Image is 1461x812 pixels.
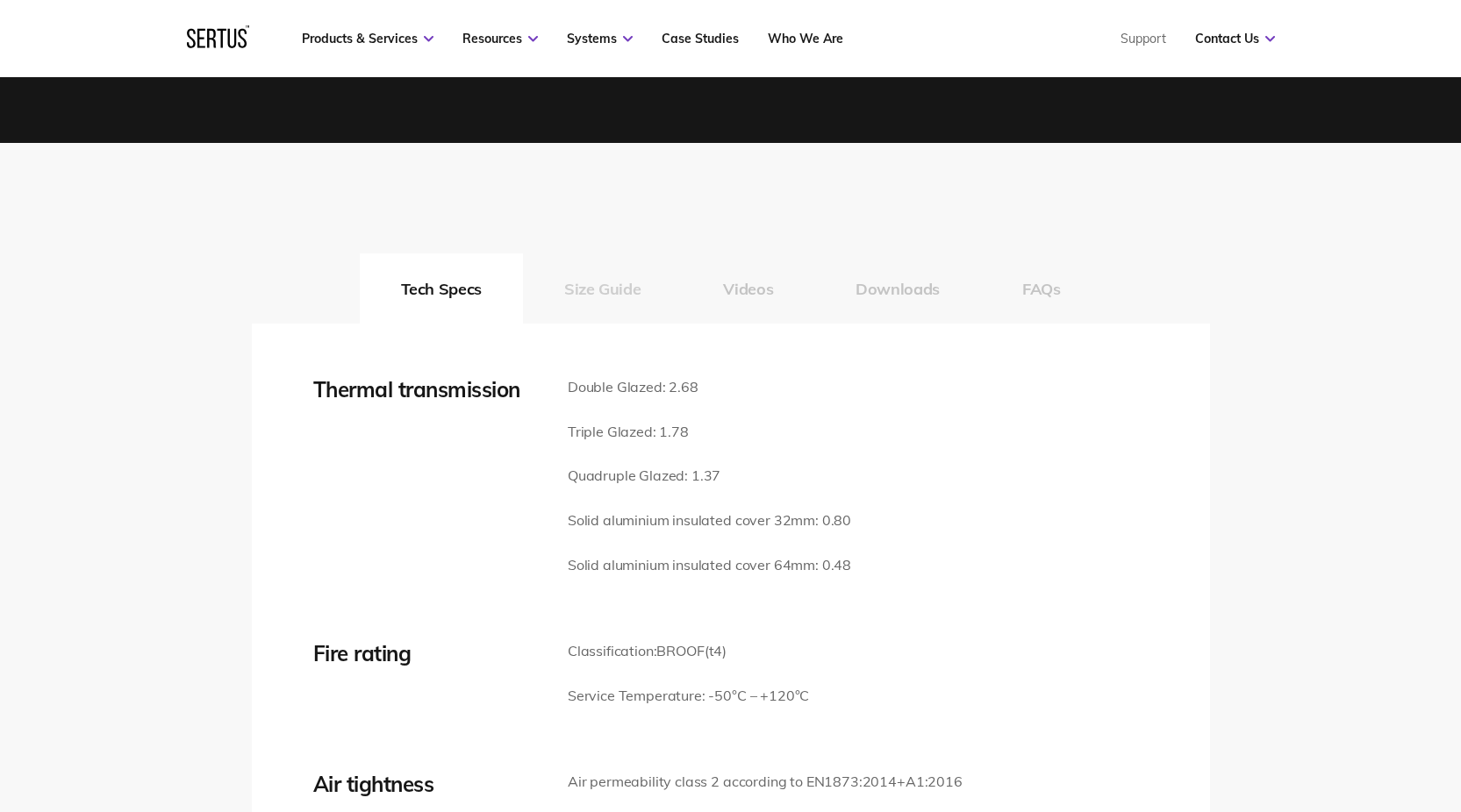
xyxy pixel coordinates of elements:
[568,554,851,577] p: Solid aluminium insulated cover 64mm: 0.48
[682,253,814,324] button: Videos
[568,685,809,708] p: Service Temperature: -50°C – +120°C
[568,640,809,663] p: Classification:
[313,771,541,797] div: Air tightness
[462,31,538,46] a: Resources
[662,31,739,46] a: Case Studies
[568,376,851,399] p: Double Glazed: 2.68
[814,253,981,324] button: Downloads
[1121,31,1166,46] a: Support
[568,465,851,488] p: Quadruple Glazed: 1.37
[981,253,1102,324] button: FAQs
[567,31,633,46] a: Systems
[568,421,851,444] p: Triple Glazed: 1.78
[313,376,541,402] div: Thermal transmission
[768,31,843,46] a: Who We Are
[705,642,727,659] span: (t4)
[523,253,682,324] button: Size Guide
[656,642,666,659] span: B
[1195,31,1275,46] a: Contact Us
[313,640,541,666] div: Fire rating
[666,642,704,659] span: ROOF
[568,509,851,532] p: Solid aluminium insulated cover 32mm: 0.80
[302,31,433,46] a: Products & Services
[1145,609,1461,812] iframe: Chat Widget
[568,771,963,794] p: Air permeability class 2 according to EN1873:2014+A1:2016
